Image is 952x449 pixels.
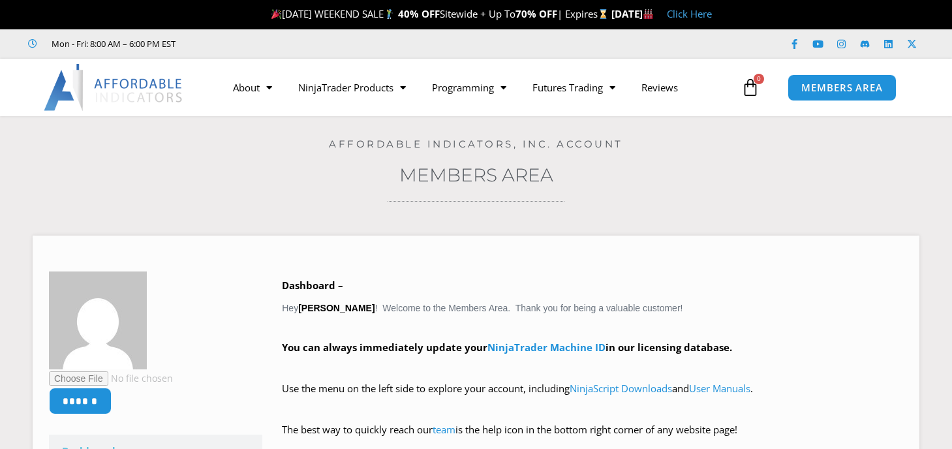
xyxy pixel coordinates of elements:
img: LogoAI | Affordable Indicators – NinjaTrader [44,64,184,111]
a: About [220,72,285,102]
span: [DATE] WEEKEND SALE Sitewide + Up To | Expires [268,7,611,20]
p: Use the menu on the left side to explore your account, including and . [282,380,903,416]
strong: 70% OFF [515,7,557,20]
img: 🏌️‍♂️ [384,9,394,19]
strong: [DATE] [611,7,654,20]
a: User Manuals [689,382,750,395]
a: NinjaTrader Machine ID [487,341,606,354]
a: NinjaScript Downloads [570,382,672,395]
span: Mon - Fri: 8:00 AM – 6:00 PM EST [48,36,176,52]
img: 🏭 [643,9,653,19]
nav: Menu [220,72,738,102]
strong: 40% OFF [398,7,440,20]
a: 0 [722,69,779,106]
span: 0 [754,74,764,84]
a: Reviews [628,72,691,102]
img: ⌛ [598,9,608,19]
a: team [433,423,455,436]
img: db44814877025c021de0fe2c80e1b3b1330d0175d31576171f0f1779f9ce66e4 [49,271,147,369]
a: Futures Trading [519,72,628,102]
a: MEMBERS AREA [788,74,897,101]
b: Dashboard – [282,279,343,292]
a: Members Area [399,164,553,186]
img: 🎉 [271,9,281,19]
iframe: Customer reviews powered by Trustpilot [194,37,390,50]
strong: You can always immediately update your in our licensing database. [282,341,732,354]
a: Affordable Indicators, Inc. Account [329,138,623,150]
a: Programming [419,72,519,102]
strong: [PERSON_NAME] [298,303,375,313]
span: MEMBERS AREA [801,83,883,93]
a: Click Here [667,7,712,20]
a: NinjaTrader Products [285,72,419,102]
